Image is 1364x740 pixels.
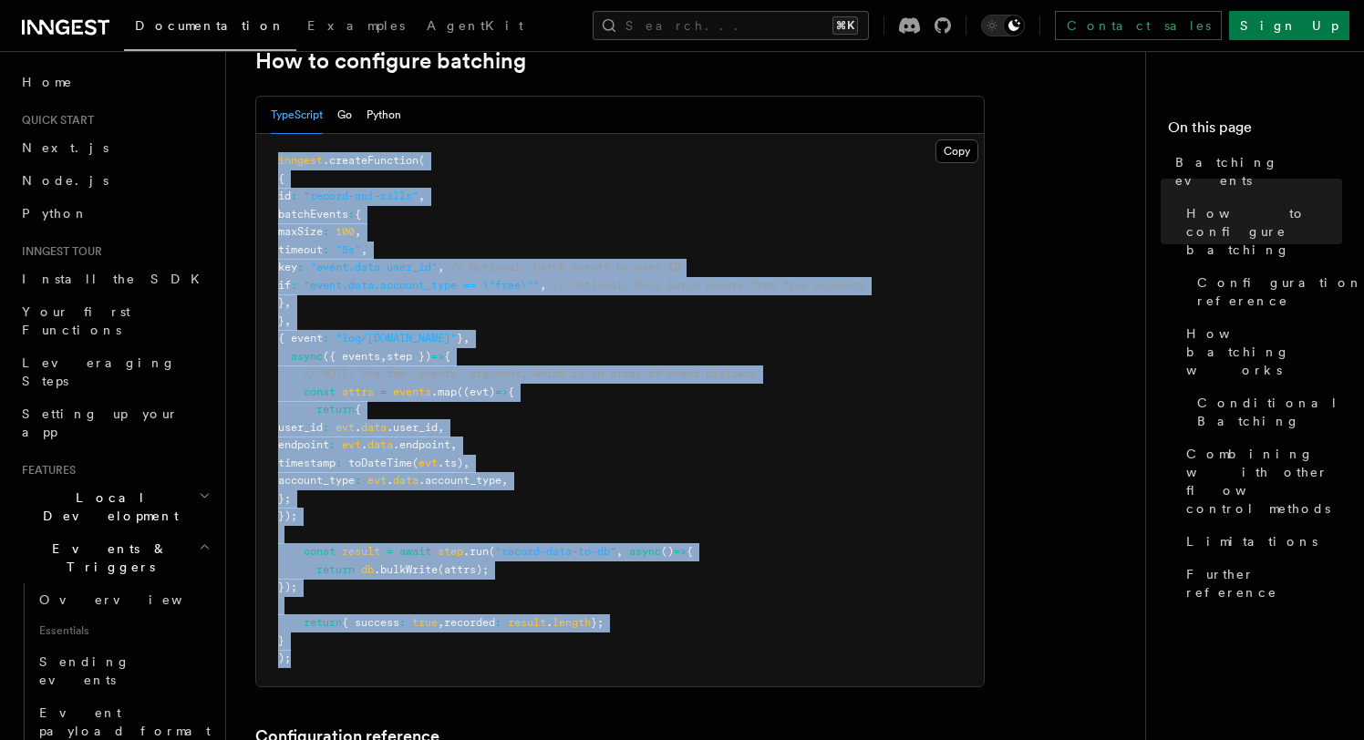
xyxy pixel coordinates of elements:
[32,645,214,696] a: Sending events
[418,457,438,469] span: evt
[380,350,387,363] span: ,
[1179,558,1342,609] a: Further reference
[15,131,214,164] a: Next.js
[342,545,380,558] span: result
[39,705,211,738] span: Event payload format
[450,261,680,273] span: // Optional: batch events by user ID
[336,457,342,469] span: :
[355,403,361,416] span: {
[495,545,616,558] span: "record-data-to-db"
[278,457,336,469] span: timestamp
[501,474,508,487] span: ,
[1179,525,1342,558] a: Limitations
[22,355,176,388] span: Leveraging Steps
[278,296,284,309] span: }
[278,421,323,434] span: user_id
[438,261,444,273] span: ,
[336,332,457,344] span: "log/[DOMAIN_NAME]"
[540,279,546,292] span: ,
[278,190,291,202] span: id
[337,97,352,134] button: Go
[296,5,416,49] a: Examples
[457,385,495,398] span: ((evt)
[291,190,297,202] span: :
[399,616,406,629] span: :
[438,563,489,576] span: (attrs);
[342,385,374,398] span: attrs
[1190,266,1342,317] a: Configuration reference
[1055,11,1222,40] a: Contact sales
[832,16,858,35] kbd: ⌘K
[412,616,438,629] span: true
[348,208,355,221] span: :
[22,304,130,337] span: Your first Functions
[387,350,431,363] span: step })
[323,154,418,167] span: .createFunction
[438,545,463,558] span: step
[278,261,297,273] span: key
[935,139,978,163] button: Copy
[22,140,108,155] span: Next.js
[457,332,463,344] span: }
[427,18,523,33] span: AgentKit
[1168,146,1342,197] a: Batching events
[1190,386,1342,437] a: Conditional Batching
[291,350,323,363] span: async
[329,438,336,451] span: :
[15,66,214,98] a: Home
[418,154,425,167] span: (
[342,616,399,629] span: { success
[316,563,355,576] span: return
[438,457,463,469] span: .ts)
[15,113,94,128] span: Quick start
[1186,565,1342,601] span: Further reference
[1197,273,1363,310] span: Configuration reference
[15,262,214,295] a: Install the SDK
[15,540,199,576] span: Events & Triggers
[412,457,418,469] span: (
[15,481,214,532] button: Local Development
[1179,197,1342,266] a: How to configure batching
[304,190,418,202] span: "record-api-calls"
[297,261,304,273] span: :
[271,97,323,134] button: TypeScript
[495,385,508,398] span: =>
[304,279,540,292] span: "event.data.account_type == \"free\""
[418,474,501,487] span: .account_type
[981,15,1025,36] button: Toggle dark mode
[323,225,329,238] span: :
[444,350,450,363] span: {
[399,545,431,558] span: await
[553,279,865,292] span: // Optional: Only batch events from free accounts
[438,421,444,434] span: ,
[39,592,227,607] span: Overview
[278,243,323,256] span: timeout
[367,438,393,451] span: data
[489,545,495,558] span: (
[278,492,291,505] span: };
[310,261,438,273] span: "event.data.user_id"
[278,154,323,167] span: inngest
[15,488,199,525] span: Local Development
[22,272,211,286] span: Install the SDK
[323,350,380,363] span: ({ events
[15,197,214,230] a: Python
[284,296,291,309] span: ,
[438,616,444,629] span: ,
[355,208,361,221] span: {
[393,438,450,451] span: .endpoint
[316,403,355,416] span: return
[393,385,431,398] span: events
[687,545,693,558] span: {
[508,385,514,398] span: {
[336,421,355,434] span: evt
[278,652,291,664] span: );
[553,616,591,629] span: length
[361,563,374,576] span: db
[431,385,457,398] span: .map
[616,545,623,558] span: ,
[431,350,444,363] span: =>
[593,11,869,40] button: Search...⌘K
[15,532,214,583] button: Events & Triggers
[278,438,329,451] span: endpoint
